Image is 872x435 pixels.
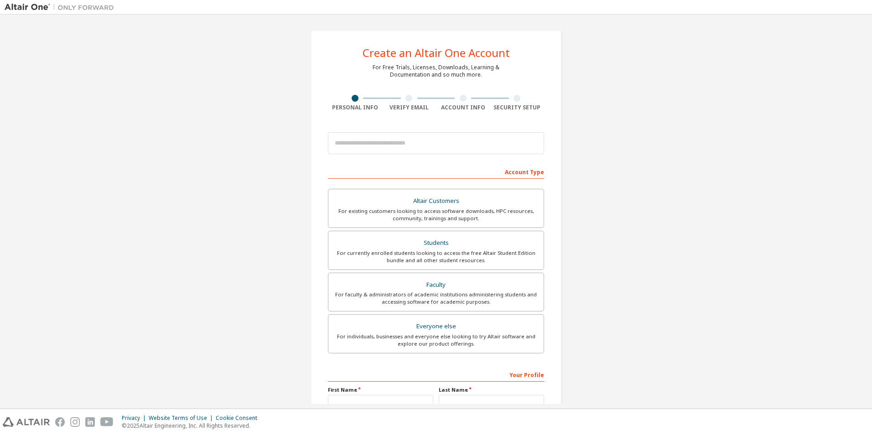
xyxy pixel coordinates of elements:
div: Cookie Consent [216,414,263,422]
div: Everyone else [334,320,538,333]
div: Privacy [122,414,149,422]
div: For currently enrolled students looking to access the free Altair Student Edition bundle and all ... [334,249,538,264]
div: For existing customers looking to access software downloads, HPC resources, community, trainings ... [334,207,538,222]
div: Verify Email [382,104,436,111]
img: facebook.svg [55,417,65,427]
img: altair_logo.svg [3,417,50,427]
img: linkedin.svg [85,417,95,427]
div: Security Setup [490,104,545,111]
img: instagram.svg [70,417,80,427]
label: First Name [328,386,433,394]
div: Personal Info [328,104,382,111]
div: Your Profile [328,367,544,382]
div: Website Terms of Use [149,414,216,422]
label: Last Name [439,386,544,394]
div: Students [334,237,538,249]
div: For individuals, businesses and everyone else looking to try Altair software and explore our prod... [334,333,538,347]
div: Account Info [436,104,490,111]
img: youtube.svg [100,417,114,427]
div: For Free Trials, Licenses, Downloads, Learning & Documentation and so much more. [373,64,499,78]
div: Account Type [328,164,544,179]
div: Altair Customers [334,195,538,207]
div: For faculty & administrators of academic institutions administering students and accessing softwa... [334,291,538,306]
div: Faculty [334,279,538,291]
p: © 2025 Altair Engineering, Inc. All Rights Reserved. [122,422,263,430]
img: Altair One [5,3,119,12]
div: Create an Altair One Account [363,47,510,58]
